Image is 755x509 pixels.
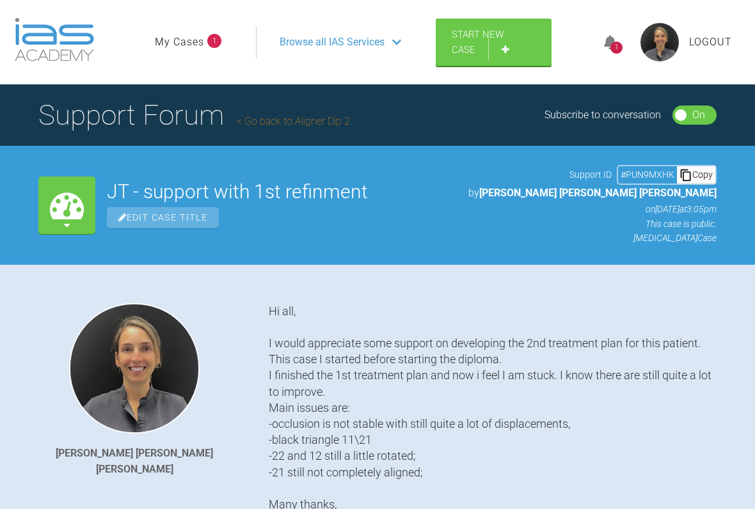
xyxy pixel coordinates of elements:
span: Start New Case [452,29,504,56]
div: 1 [610,42,623,54]
a: My Cases [155,34,204,51]
span: [PERSON_NAME] [PERSON_NAME] [PERSON_NAME] [479,187,717,199]
div: [PERSON_NAME] [PERSON_NAME] [PERSON_NAME] [38,445,230,478]
p: This case is public. [468,217,717,231]
a: Go back to Aligner Dip 2 [237,115,350,127]
div: # PUN9MXHK [618,168,677,182]
span: Support ID [569,168,612,182]
span: 1 [207,34,221,48]
a: Logout [689,34,732,51]
div: Copy [677,166,715,183]
p: on [DATE] at 3:05pm [468,202,717,216]
p: by [468,185,717,201]
h1: Support Forum [38,93,350,137]
a: Start New Case [436,19,552,66]
span: Browse all IAS Services [280,34,385,51]
div: On [692,107,705,123]
img: Joana Alexandra Domingues Santos de Matos [69,303,200,434]
h2: JT - support with 1st refinment [107,182,457,201]
span: Edit Case Title [107,207,219,228]
img: logo-light.3e3ef733.png [15,18,94,61]
img: profile.png [640,23,679,61]
div: Subscribe to conversation [544,107,661,123]
p: [MEDICAL_DATA] Case [468,231,717,245]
